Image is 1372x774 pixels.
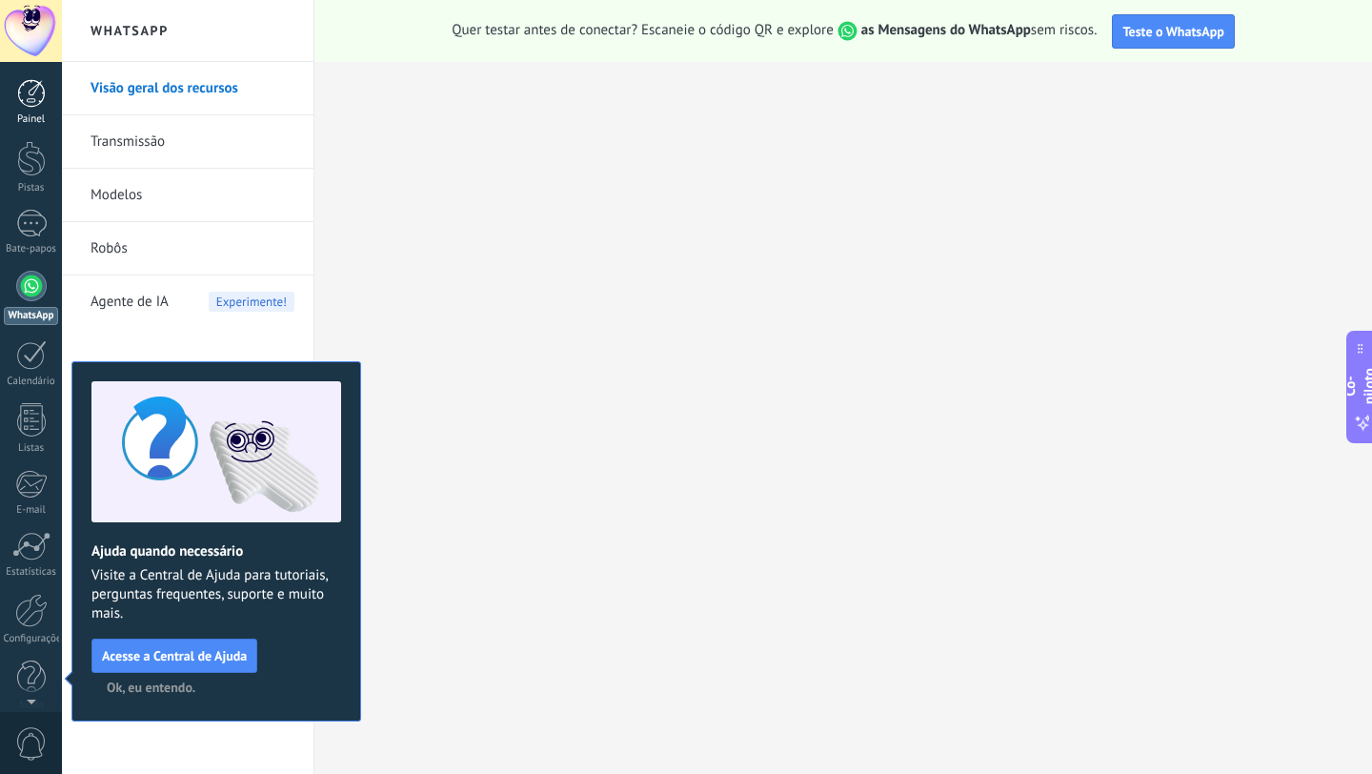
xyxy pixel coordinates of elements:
li: Visão geral dos recursos [62,62,313,115]
font: as Mensagens do WhatsApp [861,21,1031,39]
font: E-mail [16,503,45,517]
font: Calendário [7,375,54,388]
font: Experimente! [216,294,287,310]
a: Visão geral dos recursos [91,62,294,115]
font: WhatsApp [91,22,169,39]
font: Bate-papos [6,242,56,255]
font: Acesse a Central de Ajuda [102,647,247,664]
font: WhatsApp [9,309,54,322]
font: Modelos [91,186,142,204]
li: Modelos [62,169,313,222]
font: Agente de IA [91,293,169,311]
font: Listas [18,441,44,455]
a: Transmissão [91,115,294,169]
a: Agente de IAExperimente! [91,275,294,329]
font: Transmissão [91,132,165,151]
li: Robôs [62,222,313,275]
li: Agente de IA [62,275,313,328]
font: sem riscos. [1031,21,1098,39]
li: Transmissão [62,115,313,169]
button: Teste o WhatsApp [1112,14,1234,49]
font: Robôs [91,239,128,257]
font: Quer testar antes de conectar? Escaneie o código QR e explore [452,21,834,39]
font: Configurações [4,632,67,645]
font: Visão geral dos recursos [91,79,238,97]
button: Acesse a Central de Ajuda [91,639,257,673]
font: Teste o WhatsApp [1122,23,1223,40]
font: Visite a Central de Ajuda para tutoriais, perguntas frequentes, suporte e muito mais. [91,566,328,622]
a: Robôs [91,222,294,275]
a: Modelos [91,169,294,222]
font: Ajuda quando necessário [91,542,243,560]
font: Pistas [18,181,45,194]
font: Painel [17,112,45,126]
font: Ok, eu entendo. [107,679,195,696]
button: Ok, eu entendo. [98,673,204,702]
font: Estatísticas [6,565,56,579]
